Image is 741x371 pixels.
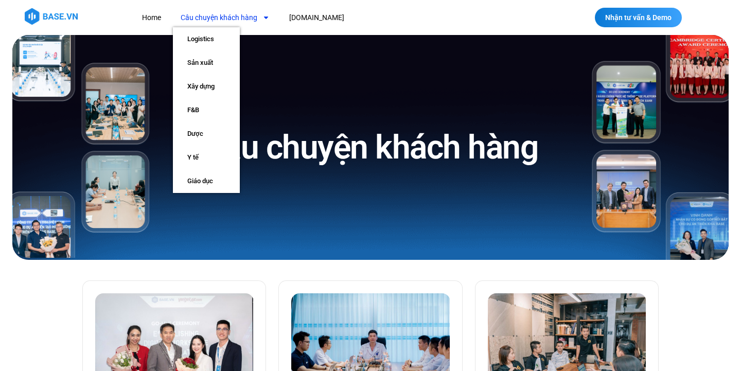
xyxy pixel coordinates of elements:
a: Y tế [173,146,240,169]
nav: Menu [134,8,529,27]
a: Home [134,8,169,27]
a: [DOMAIN_NAME] [281,8,352,27]
span: Nhận tư vấn & Demo [605,14,672,21]
a: Giáo dục [173,169,240,193]
a: Nhận tư vấn & Demo [595,8,682,27]
a: Logistics [173,27,240,51]
h1: Câu chuyện khách hàng [203,126,538,169]
ul: Câu chuyện khách hàng [173,27,240,193]
a: Dược [173,122,240,146]
a: Câu chuyện khách hàng [173,8,277,27]
a: F&B [173,98,240,122]
a: Sản xuất [173,51,240,75]
a: Xây dựng [173,75,240,98]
